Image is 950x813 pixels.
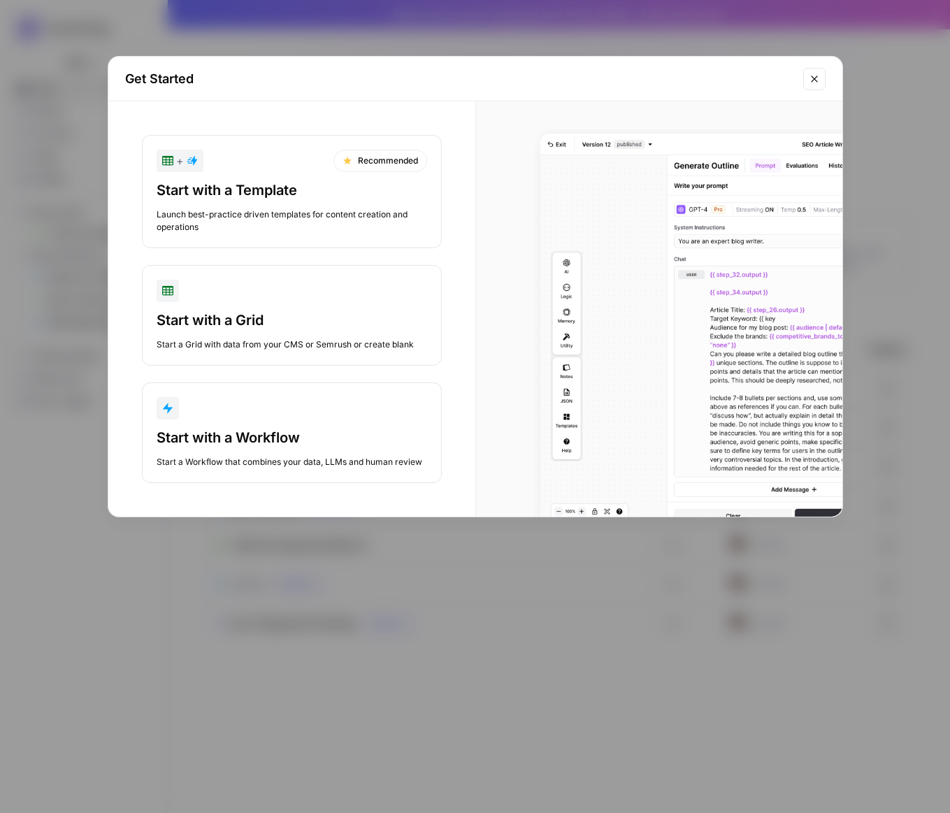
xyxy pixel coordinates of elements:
[157,310,427,330] div: Start with a Grid
[162,152,198,169] div: +
[125,69,795,89] h2: Get Started
[142,135,442,248] button: +RecommendedStart with a TemplateLaunch best-practice driven templates for content creation and o...
[157,180,427,200] div: Start with a Template
[142,265,442,366] button: Start with a GridStart a Grid with data from your CMS or Semrush or create blank
[803,68,826,90] button: Close modal
[157,338,427,351] div: Start a Grid with data from your CMS or Semrush or create blank
[142,382,442,483] button: Start with a WorkflowStart a Workflow that combines your data, LLMs and human review
[157,456,427,468] div: Start a Workflow that combines your data, LLMs and human review
[333,150,427,172] div: Recommended
[157,208,427,233] div: Launch best-practice driven templates for content creation and operations
[157,428,427,447] div: Start with a Workflow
